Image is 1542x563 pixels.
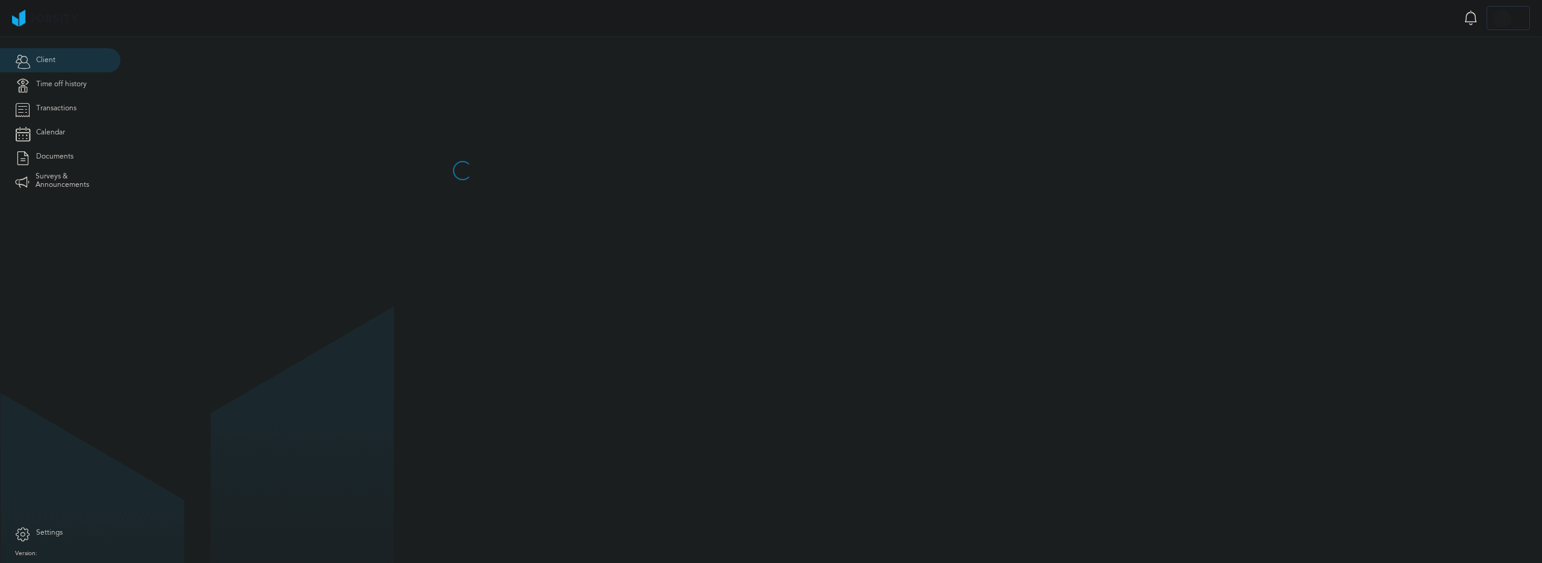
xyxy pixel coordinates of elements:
label: Version: [15,550,37,558]
span: Documents [36,153,73,161]
img: ab4bad089aa723f57921c736e9817d99.png [12,10,78,27]
span: Transactions [36,104,76,113]
span: Settings [36,529,63,537]
span: Surveys & Announcements [36,172,105,189]
span: Time off history [36,80,87,89]
span: Client [36,56,55,64]
span: Calendar [36,128,65,137]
